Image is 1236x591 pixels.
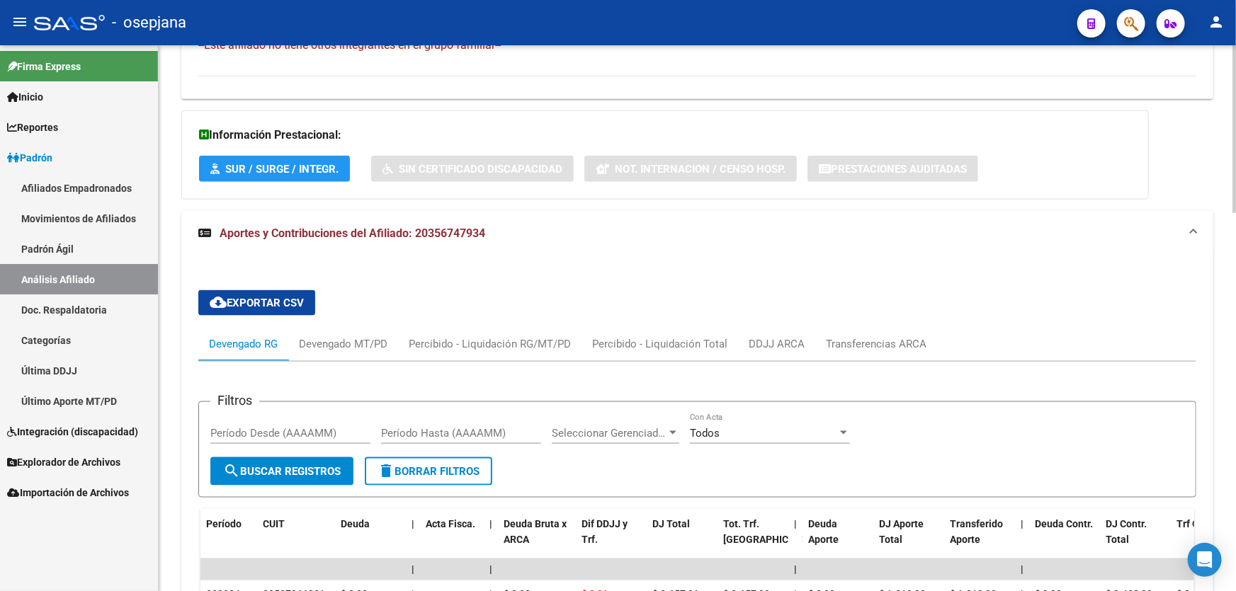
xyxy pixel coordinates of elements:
[210,457,353,486] button: Buscar Registros
[1029,509,1100,571] datatable-header-cell: Deuda Contr.
[335,509,406,571] datatable-header-cell: Deuda
[1021,518,1024,529] span: |
[200,509,257,571] datatable-header-cell: Período
[257,509,335,571] datatable-header-cell: CUIT
[371,156,574,182] button: Sin Certificado Discapacidad
[7,454,120,470] span: Explorador de Archivos
[7,59,81,74] span: Firma Express
[199,125,1131,145] h3: Información Prestacional:
[879,518,924,546] span: DJ Aporte Total
[7,424,138,440] span: Integración (discapacidad)
[944,509,1015,571] datatable-header-cell: Transferido Aporte
[552,427,667,440] span: Seleccionar Gerenciador
[220,226,485,240] span: Aportes y Contribuciones del Afiliado: 20356747934
[206,518,242,529] span: Período
[1100,509,1171,571] datatable-header-cell: DJ Contr. Total
[378,462,395,479] mat-icon: delete
[484,509,498,571] datatable-header-cell: |
[198,290,315,316] button: Exportar CSV
[794,518,797,529] span: |
[209,336,278,352] div: Devengado RG
[412,518,414,529] span: |
[263,518,285,529] span: CUIT
[749,336,805,352] div: DDJJ ARCA
[181,211,1213,256] mat-expansion-panel-header: Aportes y Contribuciones del Afiliado: 20356747934
[826,336,926,352] div: Transferencias ARCA
[1177,518,1219,529] span: Trf Contr.
[365,457,492,486] button: Borrar Filtros
[652,518,690,529] span: DJ Total
[1015,509,1029,571] datatable-header-cell: |
[489,563,492,575] span: |
[803,509,873,571] datatable-header-cell: Deuda Aporte
[223,465,341,478] span: Buscar Registros
[723,518,820,546] span: Tot. Trf. [GEOGRAPHIC_DATA]
[199,156,350,182] button: SUR / SURGE / INTEGR.
[223,462,240,479] mat-icon: search
[225,163,339,176] span: SUR / SURGE / INTEGR.
[399,163,562,176] span: Sin Certificado Discapacidad
[504,518,567,546] span: Deuda Bruta x ARCA
[210,391,259,411] h3: Filtros
[807,156,978,182] button: Prestaciones Auditadas
[873,509,944,571] datatable-header-cell: DJ Aporte Total
[489,518,492,529] span: |
[112,7,186,38] span: - osepjana
[299,336,387,352] div: Devengado MT/PD
[412,563,414,575] span: |
[690,427,720,440] span: Todos
[592,336,727,352] div: Percibido - Liquidación Total
[831,163,967,176] span: Prestaciones Auditadas
[1188,543,1222,577] div: Open Intercom Messenger
[1208,13,1225,30] mat-icon: person
[210,294,227,311] mat-icon: cloud_download
[11,13,28,30] mat-icon: menu
[210,297,304,309] span: Exportar CSV
[1021,563,1024,575] span: |
[582,518,628,546] span: Dif DDJJ y Trf.
[409,336,571,352] div: Percibido - Liquidación RG/MT/PD
[576,509,647,571] datatable-header-cell: Dif DDJJ y Trf.
[615,163,786,176] span: Not. Internacion / Censo Hosp.
[1106,518,1147,546] span: DJ Contr. Total
[1035,518,1093,529] span: Deuda Contr.
[378,465,480,478] span: Borrar Filtros
[426,518,475,529] span: Acta Fisca.
[7,120,58,135] span: Reportes
[7,485,129,500] span: Importación de Archivos
[7,150,52,166] span: Padrón
[808,518,839,546] span: Deuda Aporte
[498,509,576,571] datatable-header-cell: Deuda Bruta x ARCA
[341,518,370,529] span: Deuda
[647,509,718,571] datatable-header-cell: DJ Total
[584,156,797,182] button: Not. Internacion / Censo Hosp.
[788,509,803,571] datatable-header-cell: |
[794,563,797,575] span: |
[420,509,484,571] datatable-header-cell: Acta Fisca.
[950,518,1003,546] span: Transferido Aporte
[7,89,43,105] span: Inicio
[406,509,420,571] datatable-header-cell: |
[718,509,788,571] datatable-header-cell: Tot. Trf. Bruto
